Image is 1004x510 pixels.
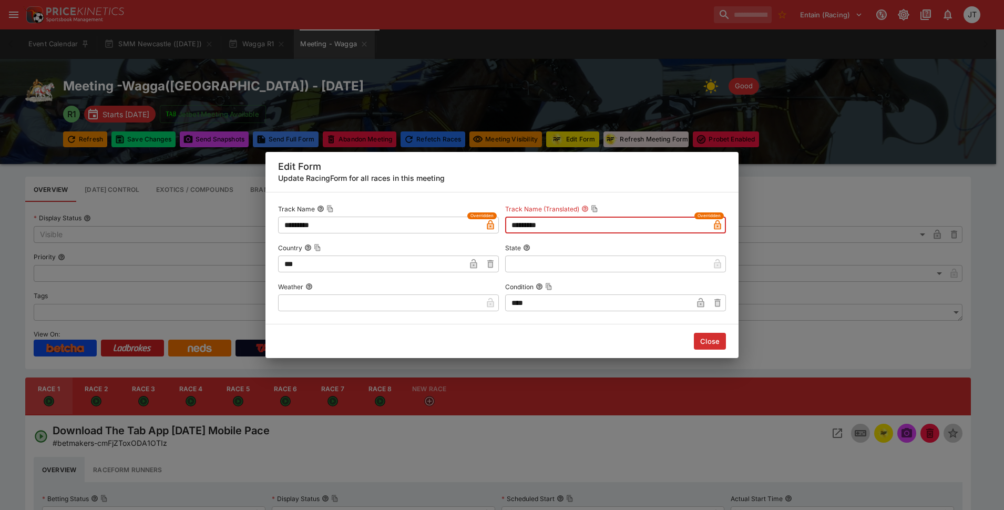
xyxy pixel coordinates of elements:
button: Close [694,333,726,350]
p: Track Name [278,205,315,213]
button: Copy To Clipboard [326,205,334,212]
button: Copy To Clipboard [314,244,321,251]
button: Weather [305,283,313,290]
button: Copy To Clipboard [545,283,552,290]
button: State [523,244,530,251]
p: Track Name (Translated) [505,205,579,213]
span: Overridden [470,212,494,219]
button: Track NameCopy To Clipboard [317,205,324,212]
button: ConditionCopy To Clipboard [536,283,543,290]
p: Country [278,243,302,252]
button: CountryCopy To Clipboard [304,244,312,251]
span: Overridden [698,212,721,219]
p: Weather [278,282,303,291]
h5: Edit Form [278,160,726,172]
h6: Update RacingForm for all races in this meeting [278,172,726,183]
button: Track Name (Translated)Copy To Clipboard [581,205,589,212]
button: Copy To Clipboard [591,205,598,212]
p: State [505,243,521,252]
p: Condition [505,282,534,291]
